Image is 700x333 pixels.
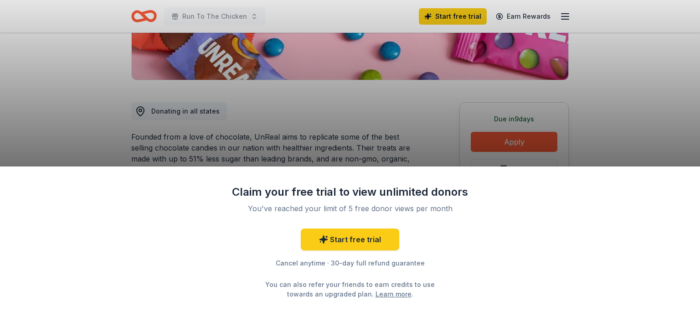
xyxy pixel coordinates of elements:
[232,258,468,269] div: Cancel anytime · 30-day full refund guarantee
[242,203,458,214] div: You've reached your limit of 5 free donor views per month
[232,185,468,199] div: Claim your free trial to view unlimited donors
[257,280,443,299] div: You can also refer your friends to earn credits to use towards an upgraded plan. .
[376,289,412,299] a: Learn more
[301,229,399,250] a: Start free trial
